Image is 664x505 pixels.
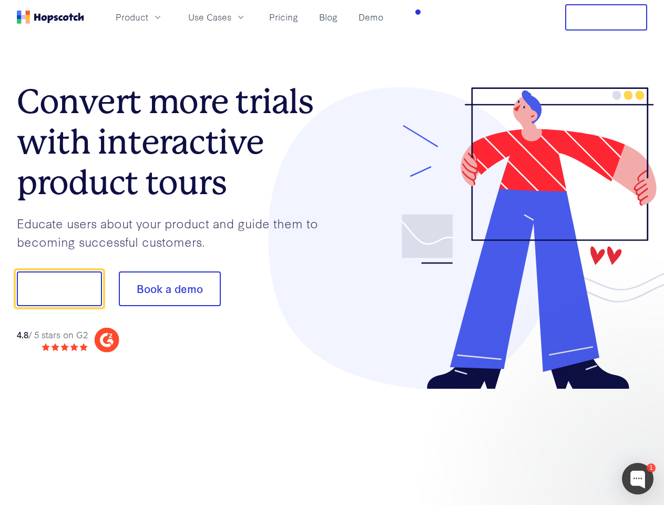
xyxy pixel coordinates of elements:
div: / 5 stars on G2 [17,328,88,341]
button: Book a demo [119,271,221,306]
a: Pricing [265,8,302,26]
a: Demo [354,8,387,26]
p: Educate users about your product and guide them to becoming successful customers. [17,214,332,250]
span: Use Cases [188,11,231,24]
a: Blog [315,8,342,26]
button: Show me! [17,271,102,306]
span: Product [116,11,148,24]
button: Use Cases [182,8,252,26]
button: Free Trial [565,4,647,31]
strong: 4.8 [17,328,28,340]
div: 1 [647,463,656,472]
button: Product [109,8,169,26]
a: Home [17,11,84,24]
h1: Convert more trials with interactive product tours [17,82,332,203]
